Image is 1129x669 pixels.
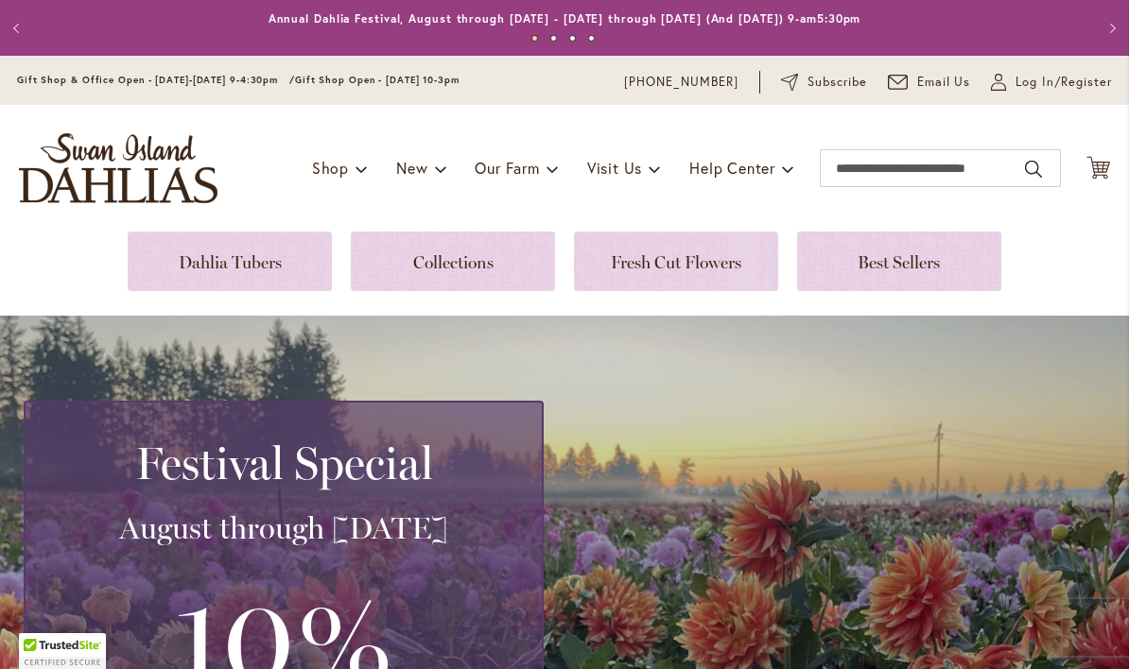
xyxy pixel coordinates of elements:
[624,73,738,92] a: [PHONE_NUMBER]
[808,73,867,92] span: Subscribe
[781,73,867,92] a: Subscribe
[1016,73,1112,92] span: Log In/Register
[312,158,349,178] span: Shop
[19,133,217,203] a: store logo
[917,73,971,92] span: Email Us
[531,35,538,42] button: 1 of 4
[269,11,861,26] a: Annual Dahlia Festival, August through [DATE] - [DATE] through [DATE] (And [DATE]) 9-am5:30pm
[689,158,775,178] span: Help Center
[1091,9,1129,47] button: Next
[295,74,460,86] span: Gift Shop Open - [DATE] 10-3pm
[396,158,427,178] span: New
[475,158,539,178] span: Our Farm
[569,35,576,42] button: 3 of 4
[888,73,971,92] a: Email Us
[48,437,519,489] h2: Festival Special
[587,158,642,178] span: Visit Us
[17,74,295,86] span: Gift Shop & Office Open - [DATE]-[DATE] 9-4:30pm /
[550,35,557,42] button: 2 of 4
[588,35,595,42] button: 4 of 4
[991,73,1112,92] a: Log In/Register
[48,509,519,547] h3: August through [DATE]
